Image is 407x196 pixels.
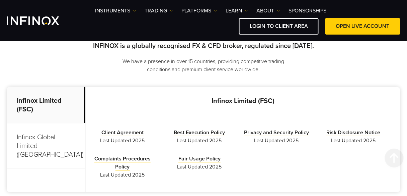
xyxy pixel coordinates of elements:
a: PLATFORMS [181,7,217,15]
a: Client Agreement [101,129,144,136]
a: Fair Usage Policy [178,155,221,162]
a: Risk Disclosure Notice [326,129,380,136]
a: Best Execution Policy [174,129,225,136]
span: Last Updated 2025 [166,163,233,171]
a: SPONSORSHIPS [289,7,327,15]
a: Learn [226,7,248,15]
a: TRADING [145,7,173,15]
a: ABOUT [256,7,280,15]
p: Infinox Limited (FSC) [7,87,85,124]
span: Last Updated 2025 [243,137,310,145]
a: Privacy and Security Policy [244,129,309,136]
a: LOGIN TO CLIENT AREA [239,18,319,35]
p: Infinox Limited (FSC) [86,97,400,105]
span: Last Updated 2025 [320,137,387,145]
p: We have a presence in over 15 countries, providing competitive trading conditions and premium cli... [111,57,296,73]
a: Complaints Procedures Policy [94,155,151,170]
span: Last Updated 2025 [89,137,156,145]
span: Last Updated 2025 [89,171,156,179]
p: Infinox Global Limited ([GEOGRAPHIC_DATA]) [7,124,85,169]
a: INFINOX Logo [7,16,75,25]
span: Last Updated 2025 [166,137,233,145]
a: Instruments [95,7,136,15]
a: OPEN LIVE ACCOUNT [325,18,400,35]
strong: INFINOX is a globally recognised FX & CFD broker, regulated since [DATE]. [93,42,314,50]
